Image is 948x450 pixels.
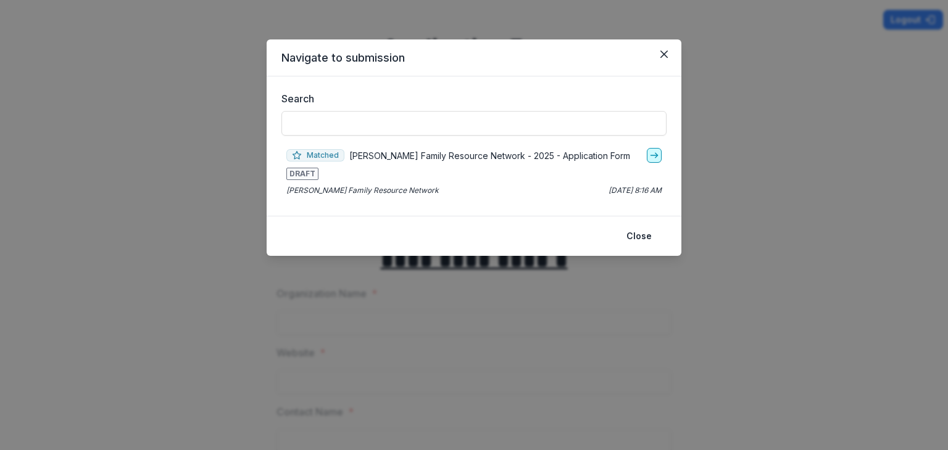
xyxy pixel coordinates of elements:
[286,168,318,180] span: DRAFT
[286,185,439,196] p: [PERSON_NAME] Family Resource Network
[267,39,681,76] header: Navigate to submission
[349,149,630,162] p: [PERSON_NAME] Family Resource Network - 2025 - Application Form
[654,44,674,64] button: Close
[286,149,344,162] span: Matched
[609,185,662,196] p: [DATE] 8:16 AM
[647,148,662,163] a: go-to
[619,226,659,246] button: Close
[281,91,659,106] label: Search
